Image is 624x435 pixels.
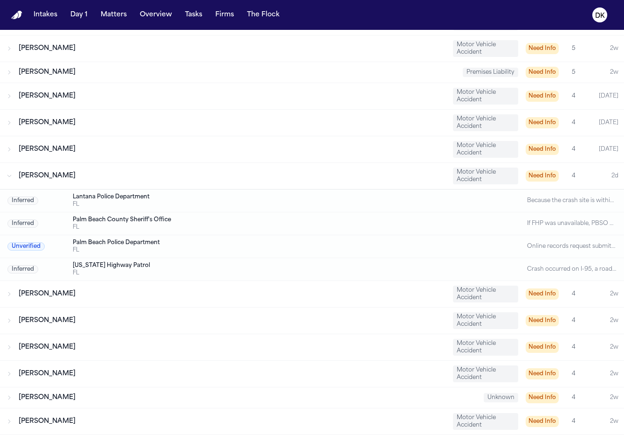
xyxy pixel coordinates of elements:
div: 2w [589,394,618,401]
div: Palm Beach Police Department [73,239,477,246]
span: Need Info [526,315,559,326]
span: Need Info [526,368,559,379]
button: Firms [212,7,238,23]
span: Need Info [526,91,559,102]
span: Inferred [7,219,38,228]
span: Need Info [526,342,559,353]
span: Motor Vehicle Accident [453,40,518,57]
span: Need Info [526,117,559,128]
span: Need Info [526,392,559,403]
span: 4 police reports [572,93,576,99]
span: Motor Vehicle Accident [453,114,518,131]
span: 4 police reports [572,318,576,323]
button: Matters [97,7,130,23]
div: If FHP was unavailable, PBSO District-6 sometimes investigates I-95 crashes. We have not yet cont... [527,220,617,227]
div: FL [73,246,477,254]
span: Unknown [484,393,518,402]
div: [DATE] [589,92,618,100]
span: 5 police reports [572,70,576,75]
span: [PERSON_NAME] [19,172,75,179]
span: [PERSON_NAME] [19,290,75,297]
div: Online records request submitted (8/14) to Town of Palm Beach PD portal, ref # P009419-081425. Aw... [527,243,617,250]
span: 4 police reports [572,147,576,152]
span: Inferred [7,265,38,274]
div: Palm Beach County Sheriff's Office [73,216,477,224]
span: Motor Vehicle Accident [453,365,518,382]
span: Need Info [526,43,559,54]
div: Crash occurred on I-95, a roadway normally investigated by FHP. No agency named in the file, so F... [527,266,617,273]
span: Motor Vehicle Accident [453,286,518,302]
span: [PERSON_NAME] [19,394,75,401]
span: Motor Vehicle Accident [453,339,518,356]
span: 4 police reports [572,120,576,126]
span: [PERSON_NAME] [19,317,75,324]
div: FL [73,269,477,277]
span: Need Info [526,170,559,182]
span: Unverified [7,242,45,251]
span: 4 police reports [572,395,576,400]
div: 2w [589,317,618,324]
span: Motor Vehicle Accident [453,413,518,430]
span: Need Info [526,288,559,300]
span: [PERSON_NAME] [19,119,75,126]
div: 2w [589,45,618,52]
span: [PERSON_NAME] [19,418,75,425]
span: [PERSON_NAME] [19,92,75,99]
span: [PERSON_NAME] [19,146,75,153]
div: [DATE] [589,146,618,153]
span: Motor Vehicle Accident [453,168,518,184]
span: Need Info [526,416,559,427]
button: Intakes [30,7,61,23]
span: [PERSON_NAME] [19,344,75,351]
div: 2w [589,344,618,351]
span: [PERSON_NAME] [19,45,75,52]
span: Inferred [7,196,38,205]
div: Because the crash site is within Lantana limits, local PD could have responded if FHP unavailable... [527,197,617,204]
div: 2d [589,172,618,180]
span: 4 police reports [572,291,576,297]
span: 5 police reports [572,46,576,51]
img: Finch Logo [11,11,22,20]
button: Overview [136,7,176,23]
span: Premises Liability [463,68,518,77]
span: 4 police reports [572,419,576,424]
div: Lantana Police Department [73,193,477,201]
div: 2w [589,370,618,378]
div: [DATE] [589,119,618,126]
span: Need Info [526,144,559,155]
div: [US_STATE] Highway Patrol [73,262,477,269]
button: Tasks [181,7,206,23]
div: FL [73,224,477,231]
span: 4 police reports [572,371,576,377]
span: 4 police reports [572,173,576,179]
span: Motor Vehicle Accident [453,88,518,105]
a: Home [11,11,22,20]
span: [PERSON_NAME] [19,370,75,377]
span: 4 police reports [572,344,576,350]
span: Motor Vehicle Accident [453,312,518,329]
span: Need Info [526,67,559,78]
button: The Flock [243,7,283,23]
div: 2w [589,290,618,298]
div: 2w [589,69,618,76]
span: [PERSON_NAME] [19,69,75,76]
div: FL [73,201,477,208]
span: Motor Vehicle Accident [453,141,518,158]
button: Day 1 [67,7,91,23]
div: 2w [589,418,618,425]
